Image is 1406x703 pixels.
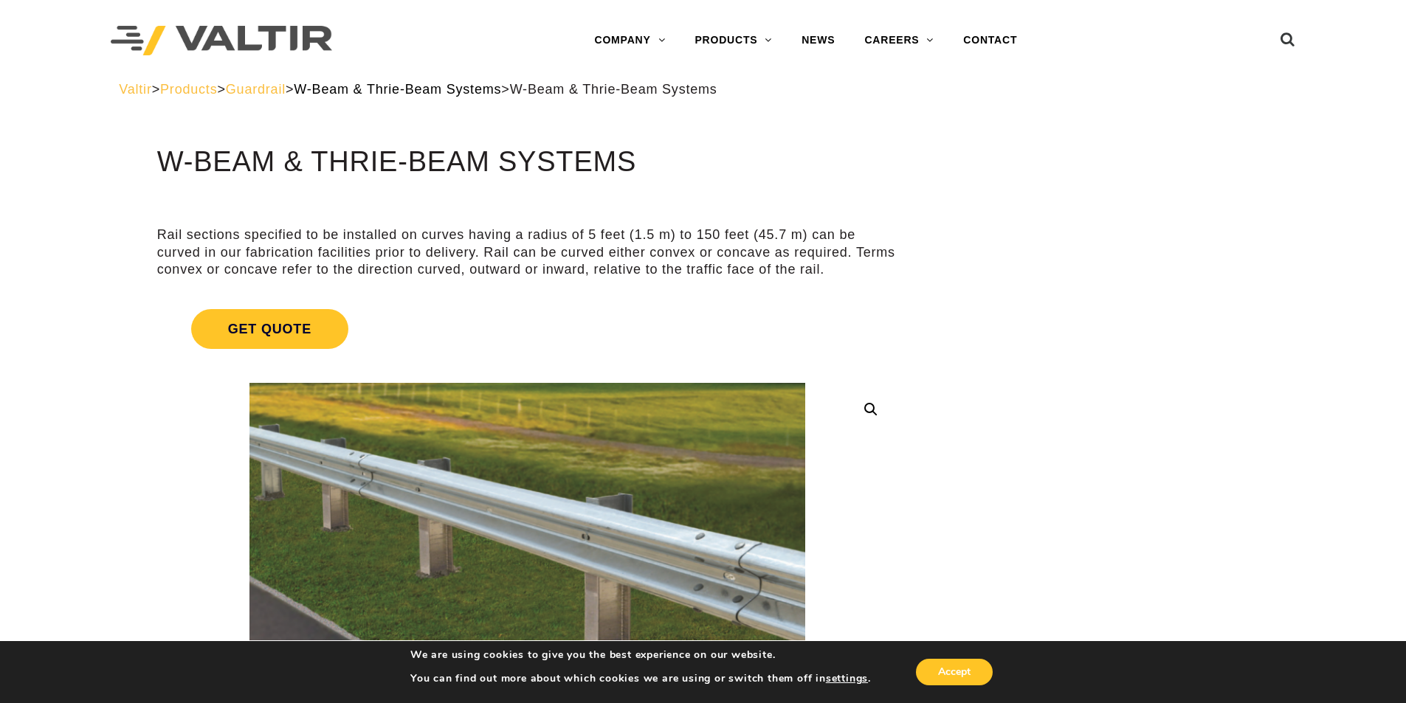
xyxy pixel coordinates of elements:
[157,147,897,178] h1: W-Beam & Thrie-Beam Systems
[410,648,871,662] p: We are using cookies to give you the best experience on our website.
[787,26,850,55] a: NEWS
[410,672,871,685] p: You can find out more about which cookies we are using or switch them off in .
[579,26,680,55] a: COMPANY
[294,82,501,97] a: W-Beam & Thrie-Beam Systems
[226,82,286,97] a: Guardrail
[826,672,868,685] button: settings
[160,82,217,97] a: Products
[916,659,993,685] button: Accept
[157,226,897,278] p: Rail sections specified to be installed on curves having a radius of 5 feet (1.5 m) to 150 feet (...
[680,26,787,55] a: PRODUCTS
[510,82,717,97] span: W-Beam & Thrie-Beam Systems
[119,81,1287,98] div: > > > >
[191,309,348,349] span: Get Quote
[119,82,151,97] a: Valtir
[948,26,1032,55] a: CONTACT
[111,26,332,56] img: Valtir
[850,26,948,55] a: CAREERS
[157,291,897,367] a: Get Quote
